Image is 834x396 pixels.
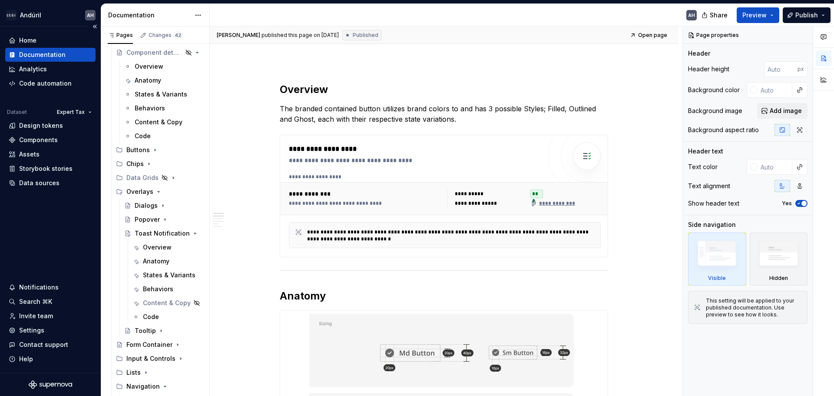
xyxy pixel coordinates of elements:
label: Yes [782,200,792,207]
div: Visible [708,275,726,282]
div: Invite team [19,312,53,320]
div: AH [688,12,695,19]
span: Published [353,32,378,39]
button: Expert Tax [53,106,96,118]
div: Code automation [19,79,72,88]
a: Tooltip [121,324,206,338]
div: published this page on [DATE] [261,32,339,39]
div: Tooltip [135,326,156,335]
a: Invite team [5,309,96,323]
div: Andúril [20,11,41,20]
div: Chips [126,160,144,168]
a: Content & Copy [121,115,206,129]
h2: Overview [280,83,608,97]
a: States & Variants [121,87,206,101]
a: Documentation [5,48,96,62]
input: Auto [757,159,792,175]
a: Form Container [113,338,206,352]
a: Anatomy [121,73,206,87]
div: Text alignment [688,182,730,190]
div: Header text [688,147,723,156]
a: Settings [5,323,96,337]
div: AH [87,12,94,19]
div: Visible [688,233,746,286]
div: Lists [126,368,141,377]
div: Header height [688,65,729,73]
div: Input & Controls [126,354,175,363]
button: Share [697,7,733,23]
img: 572984b3-56a8-419d-98bc-7b186c70b928.png [6,10,17,20]
span: Share [710,11,728,20]
input: Auto [764,61,798,77]
a: States & Variants [129,268,206,282]
div: Overview [143,243,172,252]
a: Code [121,129,206,143]
div: Component detail template [126,48,182,57]
div: Notifications [19,283,59,292]
div: Data sources [19,179,60,187]
div: This setting will be applied to your published documentation. Use preview to see how it looks. [706,297,802,318]
div: Pages [108,32,133,39]
div: Background image [688,106,742,115]
div: Anatomy [143,257,169,266]
div: Dataset [7,109,27,116]
p: px [798,66,804,73]
div: Content & Copy [135,118,182,126]
div: Background color [688,86,740,94]
div: Code [143,313,159,321]
a: Overview [129,240,206,254]
button: Search ⌘K [5,295,96,309]
div: Anatomy [135,76,161,85]
a: Anatomy [129,254,206,268]
div: Help [19,355,33,363]
a: Toast Notification [121,226,206,240]
div: Analytics [19,65,47,73]
span: [PERSON_NAME] [217,32,260,39]
div: Data Grids [113,171,206,185]
a: Design tokens [5,119,96,133]
div: Home [19,36,36,45]
div: Dialogs [135,201,158,210]
div: Contact support [19,340,68,349]
button: AndúrilAH [2,6,99,24]
div: Hidden [750,233,808,286]
a: Component detail template [113,46,206,60]
a: Dialogs [121,199,206,213]
div: Components [19,136,58,144]
div: Input & Controls [113,352,206,366]
a: Behaviors [121,101,206,115]
div: Form Container [126,340,172,349]
div: Popover [135,215,160,224]
div: Assets [19,150,40,159]
div: Buttons [126,146,150,154]
span: Preview [742,11,767,20]
a: Supernova Logo [29,380,72,389]
div: Navigation [126,382,160,391]
div: Hidden [769,275,788,282]
a: Storybook stories [5,162,96,176]
div: Code [135,132,151,140]
h2: Anatomy [280,289,608,303]
button: Contact support [5,338,96,352]
div: Behaviors [143,285,173,293]
div: Overlays [113,185,206,199]
button: Collapse sidebar [89,20,101,33]
button: Add image [757,103,808,119]
button: Notifications [5,280,96,294]
a: Data sources [5,176,96,190]
div: Data Grids [126,173,159,182]
a: Assets [5,147,96,161]
div: Overlays [126,187,153,196]
a: Components [5,133,96,147]
span: Publish [795,11,818,20]
div: Background aspect ratio [688,126,759,134]
div: Overview [135,62,163,71]
div: Design tokens [19,121,63,130]
a: Behaviors [129,282,206,296]
input: Auto [757,82,792,98]
button: Preview [737,7,779,23]
a: Content & Copy [129,296,206,310]
a: Code automation [5,77,96,90]
span: Add image [770,106,802,115]
a: Open page [627,29,671,41]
